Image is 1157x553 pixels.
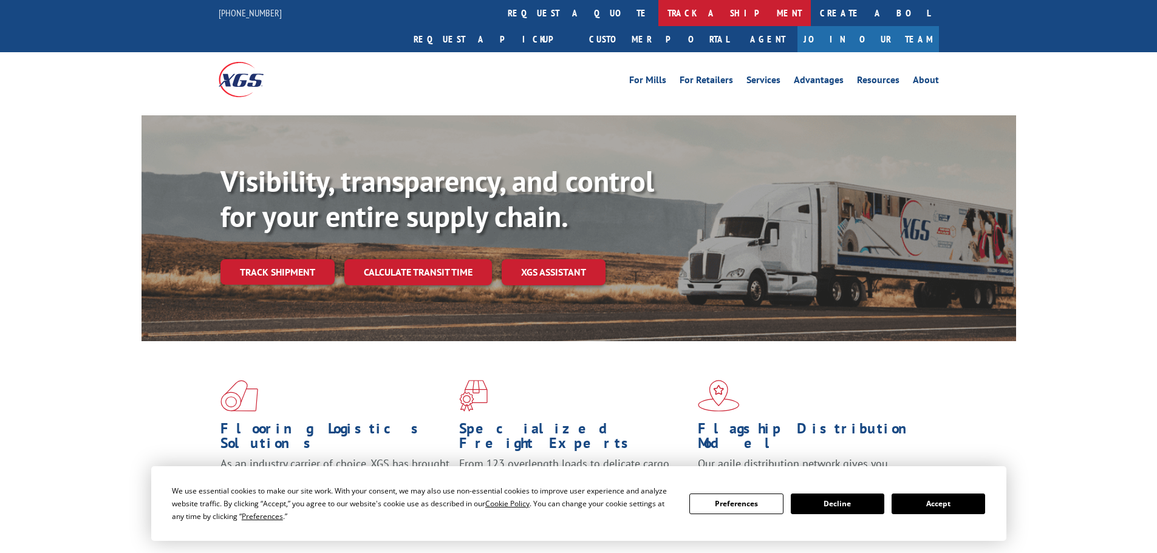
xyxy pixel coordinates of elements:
div: We use essential cookies to make our site work. With your consent, we may also use non-essential ... [172,484,675,523]
span: Cookie Policy [485,498,530,509]
a: XGS ASSISTANT [502,259,606,285]
img: xgs-icon-flagship-distribution-model-red [698,380,740,412]
b: Visibility, transparency, and control for your entire supply chain. [220,162,654,235]
button: Preferences [689,494,783,514]
h1: Specialized Freight Experts [459,421,689,456]
button: Accept [892,494,985,514]
a: [PHONE_NUMBER] [219,7,282,19]
a: Resources [857,75,899,89]
div: Cookie Consent Prompt [151,466,1006,541]
span: Preferences [242,511,283,521]
span: Our agile distribution network gives you nationwide inventory management on demand. [698,456,921,485]
a: Track shipment [220,259,335,285]
h1: Flooring Logistics Solutions [220,421,450,456]
button: Decline [791,494,884,514]
h1: Flagship Distribution Model [698,421,927,456]
a: For Mills [629,75,666,89]
a: Agent [738,26,797,52]
a: Advantages [794,75,844,89]
a: Calculate transit time [344,259,492,285]
img: xgs-icon-total-supply-chain-intelligence-red [220,380,258,412]
a: Join Our Team [797,26,939,52]
a: For Retailers [680,75,733,89]
a: Customer Portal [580,26,738,52]
span: As an industry carrier of choice, XGS has brought innovation and dedication to flooring logistics... [220,456,449,500]
a: Services [746,75,780,89]
a: Request a pickup [404,26,580,52]
a: About [913,75,939,89]
img: xgs-icon-focused-on-flooring-red [459,380,488,412]
p: From 123 overlength loads to delicate cargo, our experienced staff knows the best way to move you... [459,456,689,511]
